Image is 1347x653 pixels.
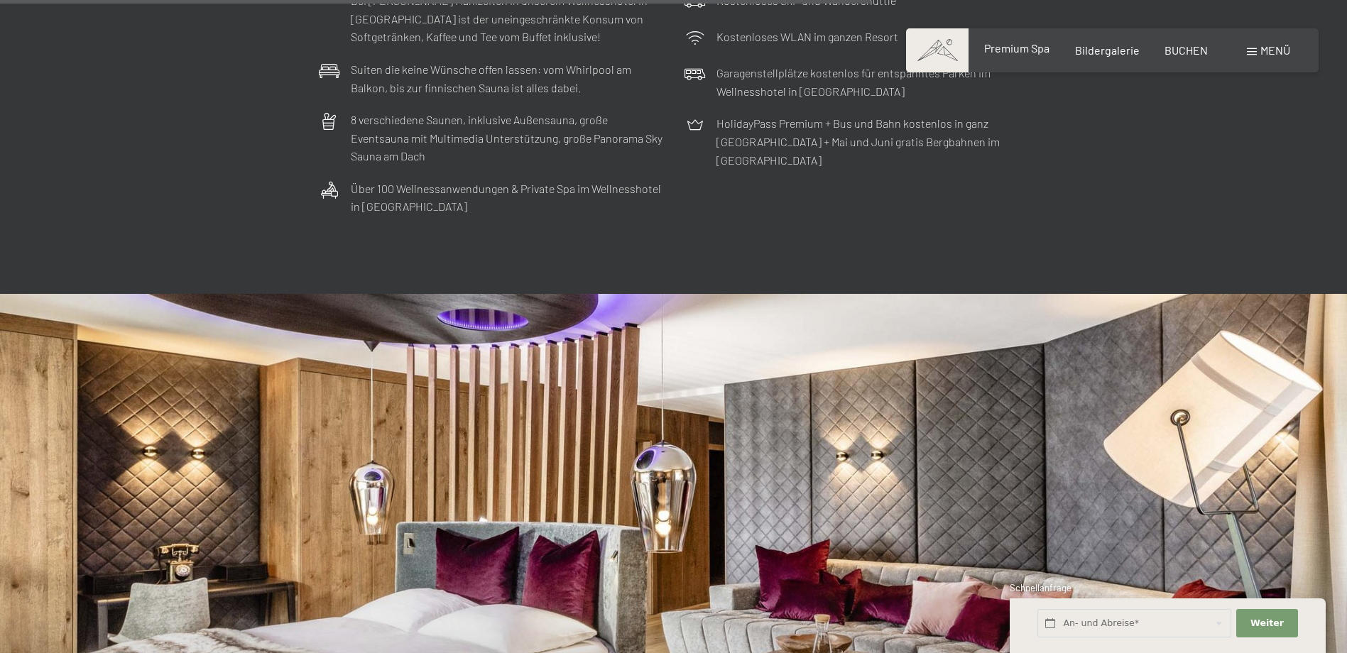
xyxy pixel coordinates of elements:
[1010,582,1071,593] span: Schnellanfrage
[351,180,663,216] p: Über 100 Wellnessanwendungen & Private Spa im Wellnesshotel in [GEOGRAPHIC_DATA]
[351,60,663,97] p: Suiten die keine Wünsche offen lassen: vom Whirlpool am Balkon, bis zur finnischen Sauna ist alle...
[1250,617,1284,630] span: Weiter
[351,111,663,165] p: 8 verschiedene Saunen, inklusive Außensauna, große Eventsauna mit Multimedia Unterstützung, große...
[716,28,898,46] p: Kostenloses WLAN im ganzen Resort
[716,64,1029,100] p: Garagenstellplätze kostenlos für entspanntes Parken im Wellnesshotel in [GEOGRAPHIC_DATA]
[984,41,1049,55] a: Premium Spa
[1260,43,1290,57] span: Menü
[716,114,1029,169] p: HolidayPass Premium + Bus und Bahn kostenlos in ganz [GEOGRAPHIC_DATA] + Mai und Juni gratis Berg...
[1236,609,1297,638] button: Weiter
[1075,43,1140,57] a: Bildergalerie
[1165,43,1208,57] a: BUCHEN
